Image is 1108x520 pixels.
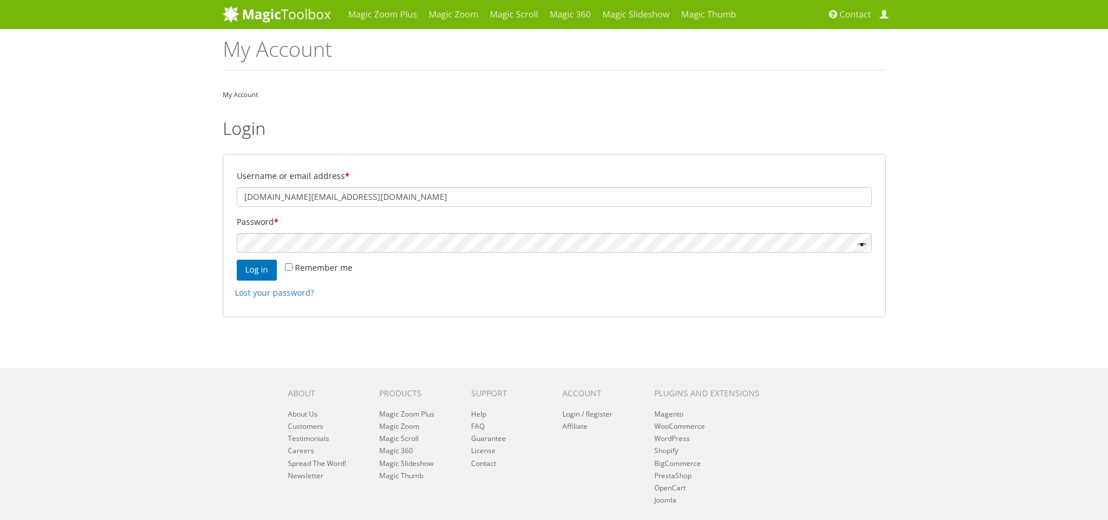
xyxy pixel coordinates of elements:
a: Magic Scroll [379,433,419,443]
a: Lost your password? [235,287,314,298]
a: BigCommerce [654,458,701,468]
span: Remember me [295,262,352,273]
a: Magic Thumb [379,471,423,480]
a: WooCommerce [654,421,705,431]
a: PrestaShop [654,471,692,480]
h2: Login [223,119,886,138]
h6: Products [379,389,453,397]
a: WordPress [654,433,690,443]
a: Guarantee [471,433,506,443]
h1: My Account [223,38,886,70]
h6: Plugins and extensions [654,389,774,397]
span: Contact [840,9,871,20]
label: Password [237,214,872,230]
a: Newsletter [288,471,323,480]
a: Customers [288,421,323,431]
a: OpenCart [654,483,686,493]
a: About Us [288,409,318,419]
a: Joomla [654,495,676,505]
a: Affiliate [562,421,587,431]
h6: Support [471,389,545,397]
a: Testimonials [288,433,329,443]
a: Magic 360 [379,446,413,456]
button: Log in [237,260,277,281]
label: Username or email address [237,168,872,184]
a: Login / Register [562,409,612,419]
a: Magic Zoom Plus [379,409,434,419]
input: Remember me [285,263,293,271]
a: Spread The Word! [288,458,346,468]
h6: Account [562,389,636,397]
a: License [471,446,496,456]
a: Contact [471,458,496,468]
a: Magic Zoom [379,421,419,431]
a: Magento [654,409,683,419]
h6: About [288,389,362,397]
img: MagicToolbox.com - Image tools for your website [223,5,331,23]
nav: My Account [223,88,886,101]
a: Shopify [654,446,678,456]
a: Help [471,409,486,419]
a: FAQ [471,421,484,431]
a: Magic Slideshow [379,458,433,468]
a: Careers [288,446,314,456]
